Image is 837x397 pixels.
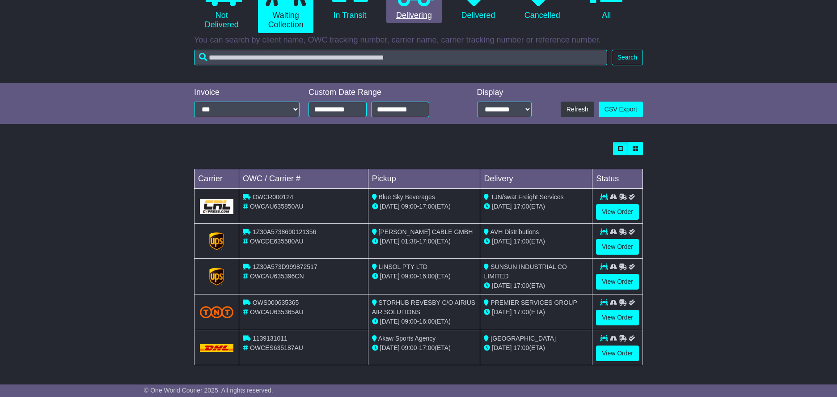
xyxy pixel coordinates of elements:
button: Search [612,50,643,65]
td: Pickup [368,169,480,189]
span: [DATE] [380,203,400,210]
span: 16:00 [419,273,435,280]
td: Delivery [480,169,592,189]
div: (ETA) [484,281,588,290]
span: 17:00 [513,203,529,210]
span: 17:00 [419,344,435,351]
span: OWCAU635396CN [250,273,304,280]
span: AVH Distributions [490,228,539,235]
div: - (ETA) [372,343,477,353]
td: OWC / Carrier # [239,169,368,189]
div: Invoice [194,88,300,98]
span: SUNSUN INDUSTRIAL CO LIMITED [484,263,567,280]
span: 09:00 [402,203,417,210]
span: 1Z30A573D999872517 [253,263,317,270]
span: [DATE] [380,238,400,245]
span: [DATE] [380,344,400,351]
div: Custom Date Range [309,88,452,98]
span: 17:00 [419,238,435,245]
span: [DATE] [492,308,511,316]
span: OWCAU635365AU [250,308,304,316]
div: - (ETA) [372,272,477,281]
span: 16:00 [419,318,435,325]
span: [GEOGRAPHIC_DATA] [490,335,556,342]
span: [DATE] [492,203,511,210]
img: GetCarrierServiceLogo [209,232,224,250]
a: CSV Export [599,102,643,117]
span: [DATE] [380,318,400,325]
div: (ETA) [484,343,588,353]
p: You can search by client name, OWC tracking number, carrier name, carrier tracking number or refe... [194,35,643,45]
span: 17:00 [513,238,529,245]
td: Carrier [194,169,239,189]
a: View Order [596,310,639,325]
img: TNT_Domestic.png [200,306,233,318]
span: 1Z30A5738690121356 [253,228,316,235]
a: View Order [596,204,639,220]
span: 17:00 [513,308,529,316]
span: © One World Courier 2025. All rights reserved. [144,387,273,394]
span: LINSOL PTY LTD [379,263,427,270]
td: Status [592,169,643,189]
span: 17:00 [513,282,529,289]
span: Blue Sky Beverages [379,193,435,201]
span: 17:00 [513,344,529,351]
span: [DATE] [492,282,511,289]
a: View Order [596,239,639,255]
img: GetCarrierServiceLogo [200,199,233,214]
span: STORHUB REVESBY C/O AIRIUS AIR SOLUTIONS [372,299,475,316]
button: Refresh [561,102,594,117]
span: OWCAU635850AU [250,203,304,210]
div: Display [477,88,532,98]
span: OWCES635187AU [250,344,303,351]
div: (ETA) [484,237,588,246]
span: PREMIER SERVICES GROUP [490,299,577,306]
span: [DATE] [492,344,511,351]
span: OWS000635365 [253,299,299,306]
div: - (ETA) [372,317,477,326]
span: 01:38 [402,238,417,245]
span: Akaw Sports Agency [378,335,435,342]
img: GetCarrierServiceLogo [209,268,224,286]
span: [DATE] [380,273,400,280]
div: (ETA) [484,202,588,211]
span: 17:00 [419,203,435,210]
div: - (ETA) [372,202,477,211]
span: 09:00 [402,273,417,280]
a: View Order [596,346,639,361]
span: 1139131011 [253,335,287,342]
span: OWCR000124 [253,193,293,201]
span: OWCDE635580AU [250,238,304,245]
a: View Order [596,274,639,290]
span: [PERSON_NAME] CABLE GMBH [379,228,473,235]
div: (ETA) [484,307,588,317]
span: 09:00 [402,318,417,325]
span: [DATE] [492,238,511,245]
div: - (ETA) [372,237,477,246]
span: 09:00 [402,344,417,351]
span: TJN/swat Freight Services [490,193,563,201]
img: DHL.png [200,344,233,351]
